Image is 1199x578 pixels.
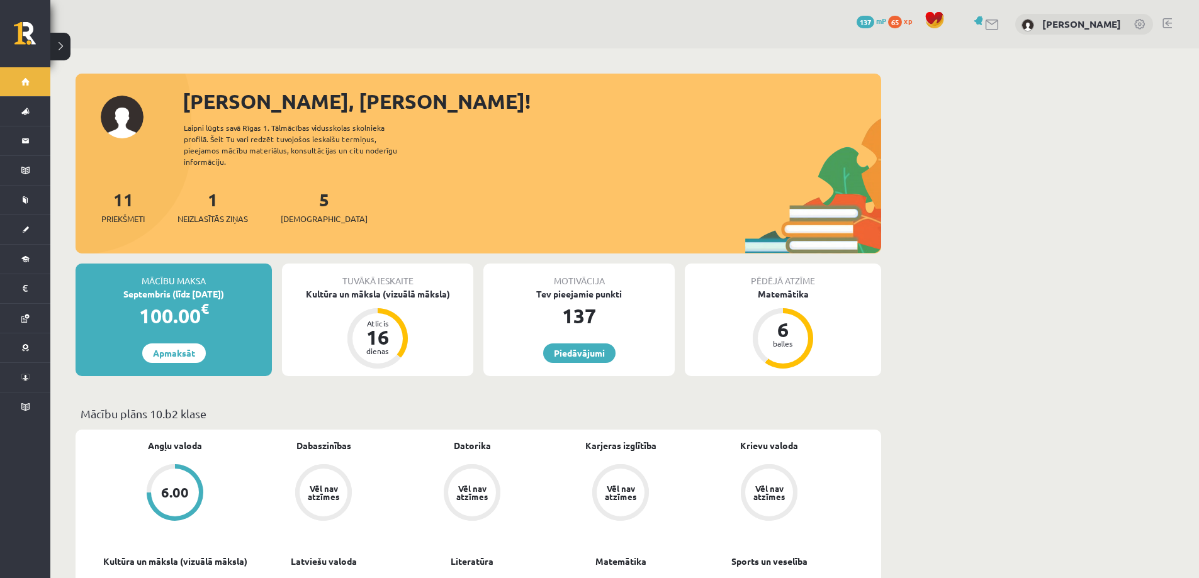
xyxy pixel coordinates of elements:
[764,340,802,347] div: balles
[685,287,881,301] div: Matemātika
[201,299,209,318] span: €
[1022,19,1034,31] img: Emīls Miķelsons
[585,439,656,452] a: Karjeras izglītība
[595,555,646,568] a: Matemātika
[249,464,398,523] a: Vēl nav atzīmes
[454,439,491,452] a: Datorika
[184,122,419,167] div: Laipni lūgts savā Rīgas 1. Tālmācības vidusskolas skolnieka profilā. Šeit Tu vari redzēt tuvojošo...
[695,464,843,523] a: Vēl nav atzīmes
[685,264,881,287] div: Pēdējā atzīme
[731,555,808,568] a: Sports un veselība
[483,287,675,301] div: Tev pieejamie punkti
[685,287,881,370] a: Matemātika 6 balles
[161,486,189,499] div: 6.00
[281,188,368,225] a: 5[DEMOGRAPHIC_DATA]
[751,484,787,501] div: Vēl nav atzīmes
[306,484,341,501] div: Vēl nav atzīmes
[177,213,248,225] span: Neizlasītās ziņas
[101,464,249,523] a: 6.00
[359,327,397,347] div: 16
[888,16,918,26] a: 65 xp
[764,320,802,340] div: 6
[101,188,145,225] a: 11Priekšmeti
[740,439,798,452] a: Krievu valoda
[281,213,368,225] span: [DEMOGRAPHIC_DATA]
[76,264,272,287] div: Mācību maksa
[103,555,247,568] a: Kultūra un māksla (vizuālā māksla)
[888,16,902,28] span: 65
[142,343,206,363] a: Apmaksāt
[296,439,351,452] a: Dabaszinības
[76,301,272,331] div: 100.00
[857,16,874,28] span: 137
[876,16,886,26] span: mP
[451,555,493,568] a: Literatūra
[101,213,145,225] span: Priekšmeti
[291,555,357,568] a: Latviešu valoda
[454,484,490,501] div: Vēl nav atzīmes
[546,464,695,523] a: Vēl nav atzīmes
[177,188,248,225] a: 1Neizlasītās ziņas
[1042,18,1121,30] a: [PERSON_NAME]
[282,264,473,287] div: Tuvākā ieskaite
[359,347,397,355] div: dienas
[81,405,876,422] p: Mācību plāns 10.b2 klase
[483,264,675,287] div: Motivācija
[857,16,886,26] a: 137 mP
[14,22,50,53] a: Rīgas 1. Tālmācības vidusskola
[359,320,397,327] div: Atlicis
[603,484,638,501] div: Vēl nav atzīmes
[148,439,202,452] a: Angļu valoda
[183,86,881,116] div: [PERSON_NAME], [PERSON_NAME]!
[282,287,473,301] div: Kultūra un māksla (vizuālā māksla)
[76,287,272,301] div: Septembris (līdz [DATE])
[483,301,675,331] div: 137
[904,16,912,26] span: xp
[543,343,616,363] a: Piedāvājumi
[398,464,546,523] a: Vēl nav atzīmes
[282,287,473,370] a: Kultūra un māksla (vizuālā māksla) Atlicis 16 dienas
